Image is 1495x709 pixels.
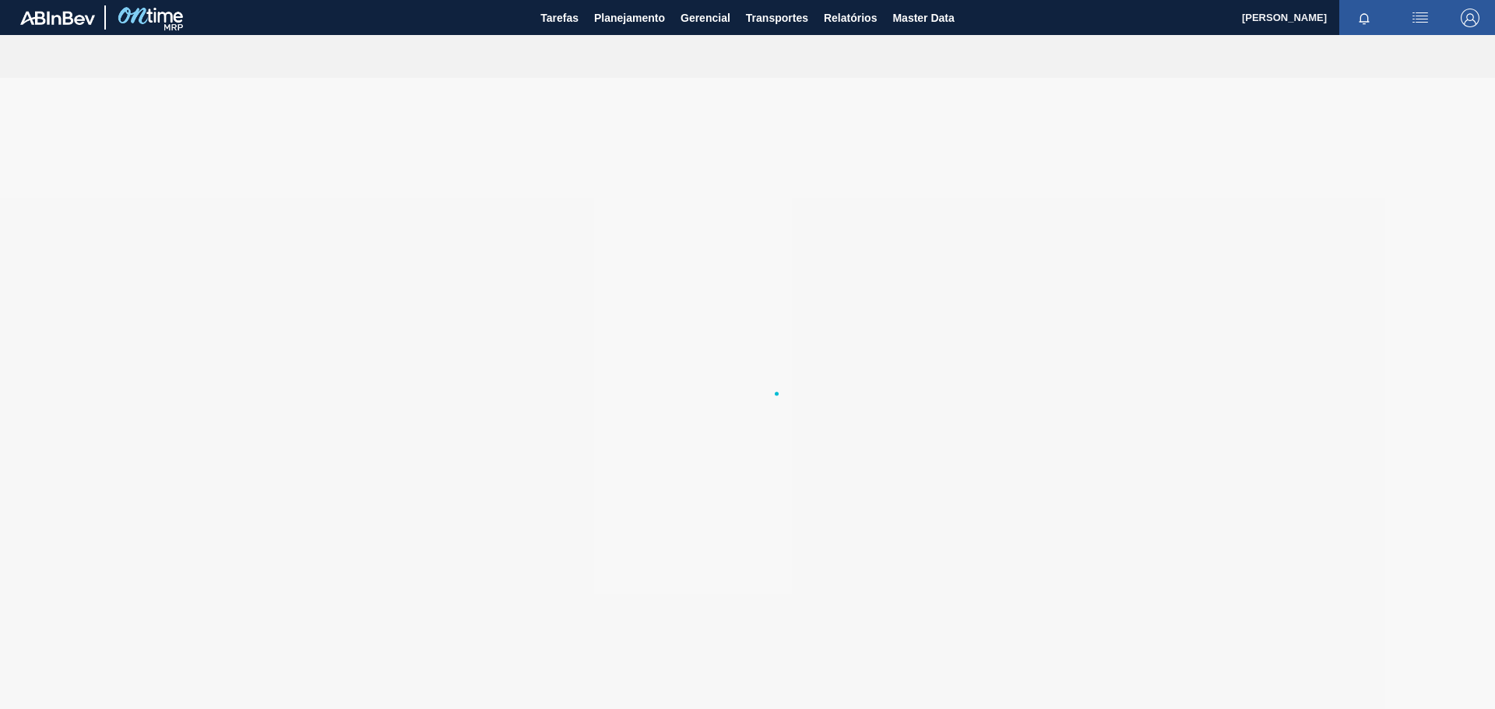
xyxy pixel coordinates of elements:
span: Tarefas [540,9,579,27]
span: Master Data [892,9,954,27]
span: Gerencial [681,9,730,27]
span: Planejamento [594,9,665,27]
img: userActions [1411,9,1430,27]
span: Transportes [746,9,808,27]
img: Logout [1461,9,1479,27]
img: TNhmsLtSVTkK8tSr43FrP2fwEKptu5GPRR3wAAAABJRU5ErkJggg== [20,11,95,25]
span: Relatórios [824,9,877,27]
button: Notificações [1339,7,1389,29]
